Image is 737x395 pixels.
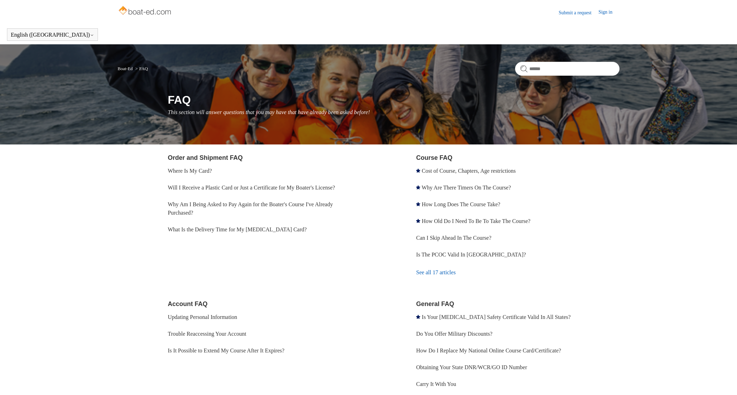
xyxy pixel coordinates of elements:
li: FAQ [134,66,148,71]
a: Why Are There Timers On The Course? [422,185,511,191]
a: Do You Offer Military Discounts? [416,331,492,337]
p: This section will answer questions that you may have that have already been asked before! [168,108,620,117]
a: Where Is My Card? [168,168,212,174]
img: Boat-Ed Help Center home page [118,4,173,18]
input: Search [515,62,620,76]
a: Can I Skip Ahead In The Course? [416,235,491,241]
a: Trouble Reaccessing Your Account [168,331,246,337]
a: How Do I Replace My National Online Course Card/Certificate? [416,348,561,353]
svg: Promoted article [416,315,420,319]
li: Boat-Ed [118,66,134,71]
svg: Promoted article [416,202,420,206]
a: Is Your [MEDICAL_DATA] Safety Certificate Valid In All States? [422,314,570,320]
div: Chat Support [692,372,732,390]
a: Will I Receive a Plastic Card or Just a Certificate for My Boater's License? [168,185,335,191]
button: English ([GEOGRAPHIC_DATA]) [11,32,94,38]
a: Sign in [598,8,619,17]
a: Order and Shipment FAQ [168,154,243,161]
a: Why Am I Being Asked to Pay Again for the Boater's Course I've Already Purchased? [168,201,333,216]
a: Obtaining Your State DNR/WCR/GO ID Number [416,364,527,370]
a: How Long Does The Course Take? [422,201,500,207]
a: General FAQ [416,300,454,307]
a: Account FAQ [168,300,208,307]
svg: Promoted article [416,219,420,223]
a: Carry It With You [416,381,456,387]
h1: FAQ [168,91,620,108]
a: Is The PCOC Valid In [GEOGRAPHIC_DATA]? [416,252,526,258]
a: What Is the Delivery Time for My [MEDICAL_DATA] Card? [168,226,307,232]
a: See all 17 articles [416,263,619,282]
svg: Promoted article [416,169,420,173]
a: Submit a request [559,9,598,16]
a: How Old Do I Need To Be To Take The Course? [422,218,530,224]
a: Is It Possible to Extend My Course After It Expires? [168,348,285,353]
a: Cost of Course, Chapters, Age restrictions [422,168,516,174]
a: Updating Personal Information [168,314,237,320]
a: Course FAQ [416,154,452,161]
a: Boat-Ed [118,66,133,71]
svg: Promoted article [416,185,420,189]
